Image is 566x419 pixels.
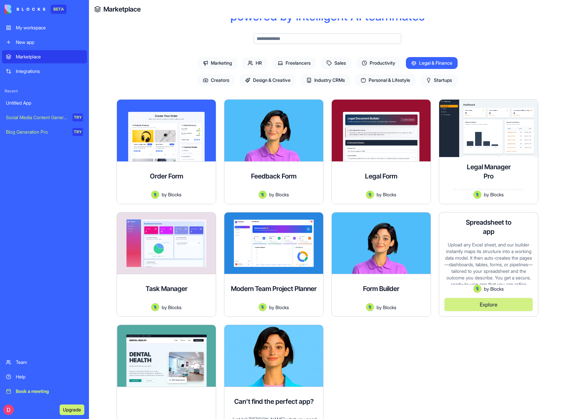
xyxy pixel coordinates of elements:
[198,74,235,86] span: Creators
[269,191,274,198] span: by
[439,99,538,204] a: Legal Manager ProA sophisticated legal time tracking application for law firms to manage clients,...
[198,57,237,69] span: Marketing
[301,74,350,86] span: Industry CRMs
[355,74,415,86] span: Personal & Lifestyle
[473,285,481,293] img: Avatar
[2,356,87,369] a: Team
[242,57,267,69] span: HR
[490,285,504,292] span: Blocks
[240,74,296,86] span: Design & Creative
[269,304,274,311] span: by
[272,57,316,69] span: Freelancers
[259,303,267,311] img: Avatar
[462,162,515,181] h4: Legal Manager Pro
[275,191,289,198] span: Blocks
[6,129,68,135] div: Blog Generation Pro
[275,304,289,311] span: Blocks
[2,96,87,110] a: Untitled App
[251,172,297,181] h4: Feedback Form
[2,385,87,398] a: Book a meeting
[331,212,431,317] a: Form BuilderAvatarbyBlocks
[162,304,167,311] span: by
[72,128,83,136] div: TRY
[16,388,83,395] div: Book a meeting
[2,21,87,34] a: My workspace
[51,5,67,14] div: BETA
[484,285,489,292] span: by
[60,406,84,413] a: Upgrade
[224,99,324,204] a: Feedback FormAvatarbyBlocks
[162,191,167,198] span: by
[117,212,216,317] a: Task ManagerAvatarbyBlocks
[421,74,457,86] span: Startups
[444,298,533,311] button: Explore
[5,5,67,14] a: BETA
[16,359,83,366] div: Team
[2,370,87,383] a: Help
[363,284,399,293] h4: Form Builder
[117,99,216,204] a: Order FormAvatarbyBlocks
[72,113,83,121] div: TRY
[2,111,87,124] a: Social Media Content GeneratorTRY
[366,191,374,199] img: Avatar
[2,125,87,139] a: Blog Generation ProTRY
[490,191,504,198] span: Blocks
[366,303,374,311] img: Avatar
[234,397,314,406] h4: Can't find the perfect app?
[2,65,87,78] a: Integrations
[146,284,187,293] h4: Task Manager
[16,53,83,60] div: Marketplace
[377,304,382,311] span: by
[321,57,351,69] span: Sales
[168,191,182,198] span: Blocks
[406,57,458,69] span: Legal & Finance
[484,191,489,198] span: by
[224,212,324,317] a: Modern Team Project PlannerAvatarbyBlocks
[365,172,397,181] h4: Legal Form
[331,99,431,204] a: Legal FormAvatarbyBlocks
[356,57,401,69] span: Productivity
[3,404,14,415] img: ACg8ocK03C_UL8r1nSA77sDSRB4la0C1pmzul1zRR4a6VeIQJYKtlA=s96-c
[383,191,396,198] span: Blocks
[168,304,182,311] span: Blocks
[151,191,159,199] img: Avatar
[151,303,159,311] img: Avatar
[6,100,83,106] div: Untitled App
[377,191,382,198] span: by
[6,114,68,121] div: Social Media Content Generator
[473,191,481,199] img: Avatar
[2,88,87,94] span: Recent
[444,242,533,285] div: Upload any Excel sheet, and our builder instantly maps its structure into a working data model. I...
[2,50,87,63] a: Marketplace
[462,218,515,236] h4: Spreadsheet to app
[224,325,323,387] img: Ella AI assistant
[2,36,87,49] a: New app
[444,186,533,191] div: A sophisticated legal time tracking application for law firms to manage clients, matters, and bil...
[150,172,183,181] h4: Order Form
[16,68,83,75] div: Integrations
[259,191,267,199] img: Avatar
[60,404,84,415] button: Upgrade
[383,304,396,311] span: Blocks
[16,373,83,380] div: Help
[231,284,317,293] h4: Modern Team Project Planner
[5,5,45,14] img: logo
[16,39,83,46] div: New app
[439,212,538,317] a: Spreadsheet to appUpload any Excel sheet, and our builder instantly maps its structure into a wor...
[103,5,141,14] a: Marketplace
[16,24,83,31] div: My workspace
